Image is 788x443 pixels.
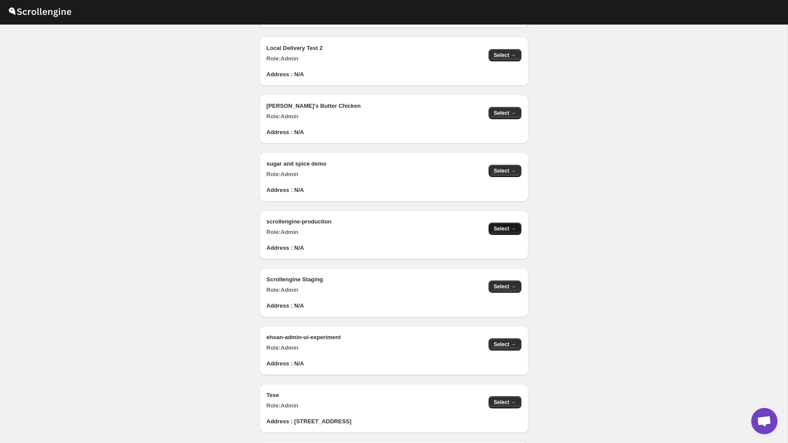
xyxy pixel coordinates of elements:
[267,287,299,293] b: Role: Admin
[267,103,361,109] b: [PERSON_NAME]'s Butter Chicken
[494,399,516,406] span: Select →
[489,165,521,177] button: Select →
[489,396,521,408] button: Select →
[494,52,516,59] span: Select →
[267,129,304,135] b: Address : N/A
[267,71,304,78] b: Address : N/A
[267,344,299,351] b: Role: Admin
[267,113,299,120] b: Role: Admin
[489,280,521,293] button: Select →
[267,245,304,251] b: Address : N/A
[267,218,332,225] b: scrollengine-production
[489,223,521,235] button: Select →
[267,360,304,367] b: Address : N/A
[267,334,341,340] b: ehsan-admin-ui-experiment
[267,302,304,309] b: Address : N/A
[489,49,521,61] button: Select →
[267,276,323,283] b: Scrollengine Staging
[489,107,521,119] button: Select →
[267,171,299,177] b: Role: Admin
[267,187,304,193] b: Address : N/A
[267,402,299,409] b: Role: Admin
[267,418,352,425] b: Address : [STREET_ADDRESS]
[494,283,516,290] span: Select →
[267,229,299,235] b: Role: Admin
[267,160,327,167] b: sugar and spice demo
[267,392,279,398] b: Tese
[751,408,777,434] a: Open chat
[267,45,323,51] b: Local Delivery Test 2
[494,167,516,174] span: Select →
[494,225,516,232] span: Select →
[267,55,299,62] b: Role: Admin
[494,341,516,348] span: Select →
[494,110,516,117] span: Select →
[489,338,521,351] button: Select →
